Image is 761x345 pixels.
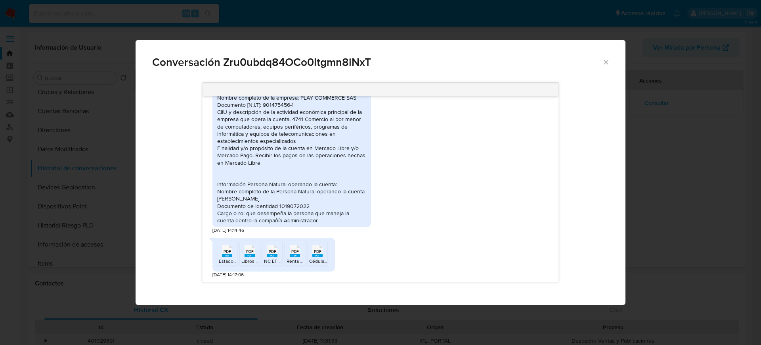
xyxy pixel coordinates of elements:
span: PDF [314,249,321,254]
span: PDF [224,249,231,254]
span: [DATE] 14:14:46 [212,227,244,234]
div: Comunicación [136,40,625,305]
span: NC EF 2024.pdf [264,258,298,264]
button: Cerrar [602,58,609,66]
span: PDF [291,249,299,254]
span: PDF [246,249,254,254]
span: Cédula de Ciudadania Jimmy.pdf [309,258,379,264]
span: Libros Auxiliares Costos 2024.pdf [241,258,313,264]
div: Información Empresa Nombre completo de la empresa: PLAY COMMERCE SAS Documento [N.I.T]: 901475456... [217,87,366,224]
span: Conversación Zru0ubdq84OCo0ltgmn8iNxT [152,57,602,68]
span: Renta 2024.pdf [287,258,319,264]
span: [DATE] 14:17:06 [212,272,244,278]
span: Estado de resultados 2024.pdf [219,258,284,264]
span: PDF [269,249,276,254]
